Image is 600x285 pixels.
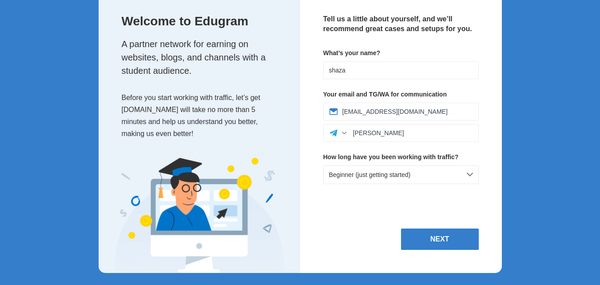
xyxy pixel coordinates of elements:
p: Welcome to Edugram [122,14,282,28]
span: Beginner (just getting started) [329,171,411,178]
p: Before you start working with traffic, let’s get [DOMAIN_NAME] will take no more than 5 minutes a... [122,92,282,140]
input: Name [323,61,479,79]
p: What’s your name? [323,48,479,58]
button: Next [401,229,479,250]
p: Tell us a little about yourself, and we’ll recommend great cases and setups for you. [323,14,479,34]
p: How long have you been working with traffic? [323,153,479,162]
p: A partner network for earning on websites, blogs, and channels with a student audience. [122,37,282,77]
input: @username [353,129,473,136]
p: Your email and TG/WA for communication [323,90,479,99]
input: yourmail@example.com [342,108,473,115]
img: Expert Image [115,158,284,273]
